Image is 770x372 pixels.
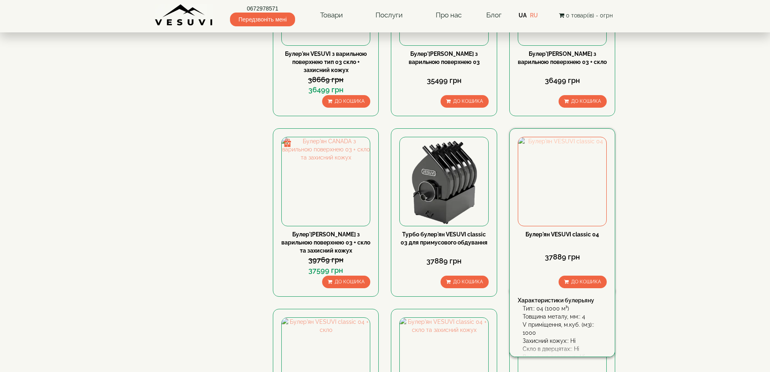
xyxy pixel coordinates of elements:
[566,12,613,19] span: 0 товар(ів) - 0грн
[525,231,599,238] a: Булер'ян VESUVI classic 04
[519,12,527,19] a: UA
[401,231,487,246] a: Турбо булер'ян VESUVI classic 03 для примусового обдування
[523,337,607,345] div: Захисний кожух:: Ні
[518,296,607,304] div: Характеристики булерьяну
[367,6,411,25] a: Послуги
[399,75,488,86] div: 35499 грн
[409,51,480,65] a: Булер'[PERSON_NAME] з варильною поверхнею 03
[559,276,607,288] button: До кошика
[518,75,607,86] div: 36499 грн
[283,139,291,147] img: gift
[322,95,370,108] button: До кошика
[428,6,470,25] a: Про нас
[281,74,370,85] div: 38669 грн
[441,276,489,288] button: До кошика
[281,265,370,276] div: 37599 грн
[571,98,601,104] span: До кошика
[557,11,615,20] button: 0 товар(ів) - 0грн
[335,279,365,285] span: До кошика
[571,279,601,285] span: До кошика
[523,312,607,321] div: Товщина металу, мм:: 4
[518,137,606,225] img: Булер'ян VESUVI classic 04
[312,6,351,25] a: Товари
[285,51,367,73] a: Булер'ян VESUVI з варильною поверхнею тип 03 скло + захисний кожух
[399,256,488,266] div: 37889 грн
[559,95,607,108] button: До кошика
[400,137,488,225] img: Турбо булер'ян VESUVI classic 03 для примусового обдування
[335,98,365,104] span: До кошика
[281,231,370,254] a: Булер'[PERSON_NAME] з варильною поверхнею 03 + скло та захисний кожух
[155,4,213,26] img: Завод VESUVI
[518,51,607,65] a: Булер'[PERSON_NAME] з варильною поверхнею 03 + скло
[486,11,502,19] a: Блог
[518,252,607,262] div: 37889 грн
[281,255,370,265] div: 39769 грн
[453,98,483,104] span: До кошика
[523,304,607,312] div: Тип:: 04 (1000 м³)
[282,137,370,225] img: Булер'ян CANADA з варильною поверхнею 03 + скло та захисний кожух
[322,276,370,288] button: До кошика
[281,85,370,95] div: 36499 грн
[530,12,538,19] a: RU
[453,279,483,285] span: До кошика
[230,13,295,26] span: Передзвоніть мені
[523,321,607,337] div: V приміщення, м.куб. (м3):: 1000
[441,95,489,108] button: До кошика
[230,4,295,13] a: 0672978571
